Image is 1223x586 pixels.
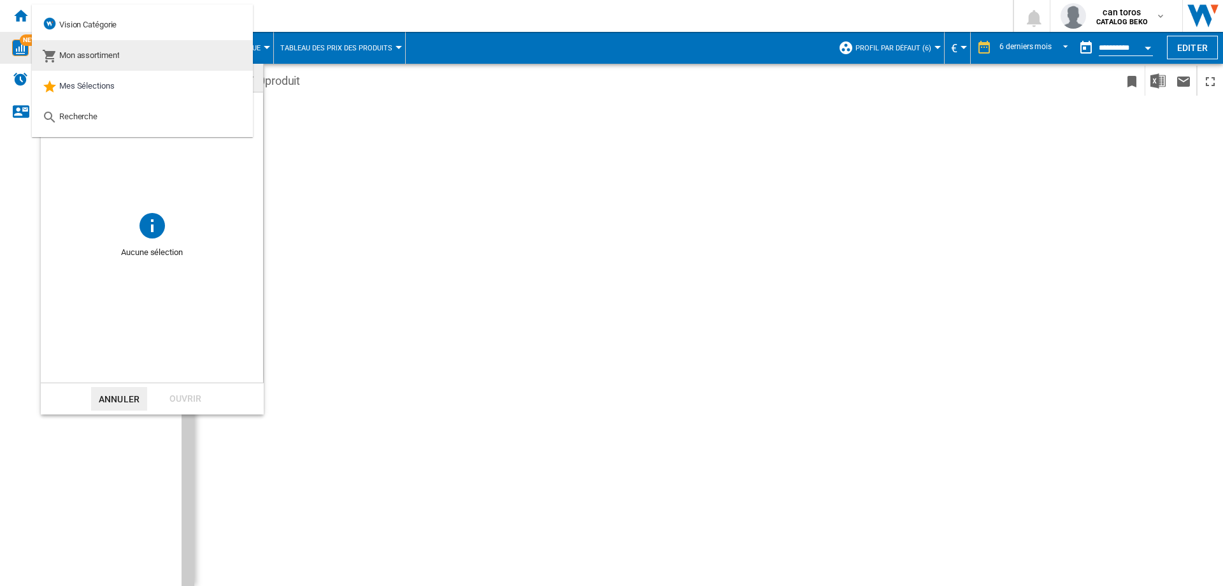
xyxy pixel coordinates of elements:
img: wiser-icon-blue.png [42,16,57,31]
span: Vision Catégorie [59,20,117,29]
button: Annuler [91,387,147,411]
span: Mes Sélections [59,81,115,91]
span: Aucune sélection [41,240,263,265]
span: Recherche [59,112,97,121]
div: Ouvrir [157,387,213,411]
span: Mon assortiment [59,50,120,60]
